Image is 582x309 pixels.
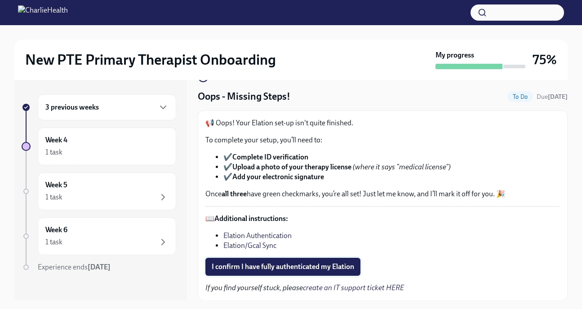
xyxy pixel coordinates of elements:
strong: all three [222,190,247,198]
strong: My progress [435,50,474,60]
h3: 75% [533,52,557,68]
div: 3 previous weeks [38,94,176,120]
a: Week 41 task [22,128,176,165]
div: 1 task [45,237,62,247]
h6: Week 5 [45,180,67,190]
div: 1 task [45,147,62,157]
h6: 3 previous weeks [45,102,99,112]
h2: New PTE Primary Therapist Onboarding [25,51,276,69]
div: 1 task [45,192,62,202]
img: CharlieHealth [18,5,68,20]
li: ✔️ [223,162,560,172]
strong: Upload a photo of your therapy license [232,163,351,171]
button: I confirm I have fully authenticated my Elation [205,258,360,276]
strong: Complete ID verification [232,153,308,161]
li: ✔️ [223,172,560,182]
a: create an IT support ticket HERE [303,283,404,292]
em: If you find yourself stuck, please [205,283,404,292]
a: Elation/Gcal Sync [223,241,276,250]
a: Elation Authentication [223,231,292,240]
span: Experience ends [38,263,111,271]
em: (where it says "medical license") [353,163,451,171]
strong: [DATE] [88,263,111,271]
span: To Do [507,93,533,100]
strong: Add your electronic signature [232,172,324,181]
a: Week 51 task [22,172,176,210]
p: 📖 [205,214,560,224]
span: I confirm I have fully authenticated my Elation [212,262,354,271]
p: Once have green checkmarks, you’re all set! Just let me know, and I’ll mark it off for you. 🎉 [205,189,560,199]
p: 📢 Oops! Your Elation set-up isn't quite finished. [205,118,560,128]
span: September 21st, 2025 08:00 [537,93,568,101]
h6: Week 4 [45,135,67,145]
span: Due [537,93,568,101]
li: ✔️ [223,152,560,162]
h4: Oops - Missing Steps! [198,90,290,103]
strong: Additional instructions: [214,214,288,223]
a: Week 61 task [22,217,176,255]
strong: [DATE] [548,93,568,101]
p: To complete your setup, you’ll need to: [205,135,560,145]
h6: Week 6 [45,225,67,235]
